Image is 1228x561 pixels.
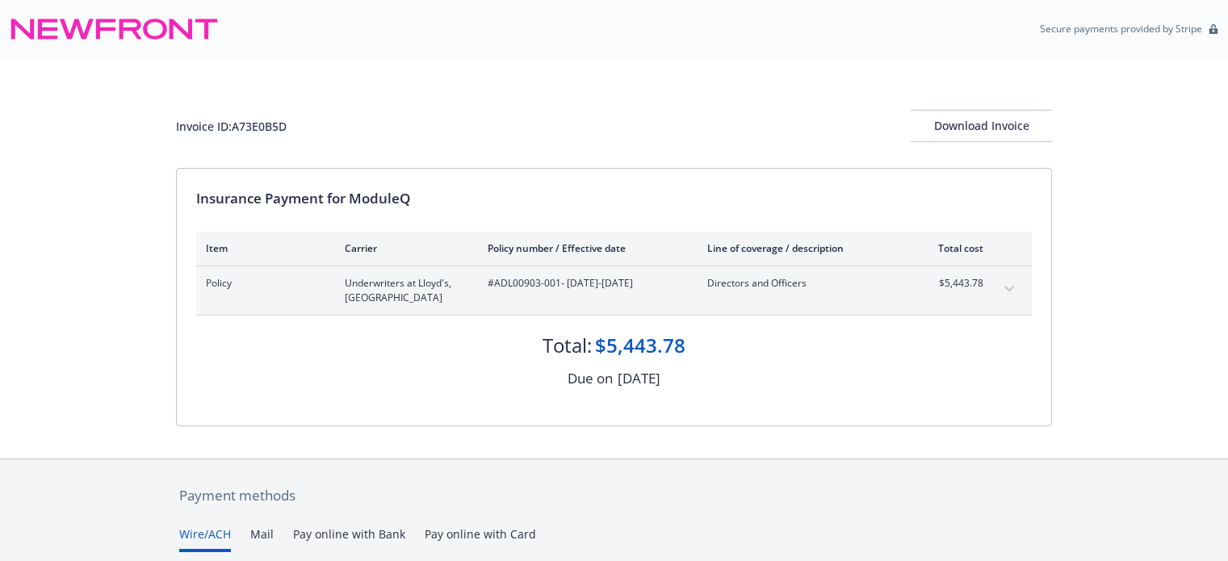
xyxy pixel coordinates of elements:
span: Policy [206,276,319,291]
span: #ADL00903-001 - [DATE]-[DATE] [488,276,681,291]
div: Insurance Payment for ModuleQ [196,188,1032,209]
button: Pay online with Bank [293,525,405,552]
span: Underwriters at Lloyd's, [GEOGRAPHIC_DATA] [345,276,462,305]
button: Pay online with Card [425,525,536,552]
div: [DATE] [618,368,660,389]
div: $5,443.78 [595,332,685,359]
div: Due on [568,368,613,389]
p: Secure payments provided by Stripe [1040,22,1202,36]
div: Invoice ID: A73E0B5D [176,118,287,135]
div: Total cost [923,241,983,255]
button: Mail [250,525,274,552]
span: Directors and Officers [707,276,897,291]
div: Payment methods [179,485,1049,506]
span: $5,443.78 [923,276,983,291]
div: Download Invoice [911,111,1052,141]
div: Policy number / Effective date [488,241,681,255]
button: Download Invoice [911,110,1052,142]
div: Carrier [345,241,462,255]
button: expand content [996,276,1022,302]
div: PolicyUnderwriters at Lloyd's, [GEOGRAPHIC_DATA]#ADL00903-001- [DATE]-[DATE]Directors and Officer... [196,266,1032,315]
div: Line of coverage / description [707,241,897,255]
button: Wire/ACH [179,525,231,552]
div: Total: [543,332,592,359]
div: Item [206,241,319,255]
